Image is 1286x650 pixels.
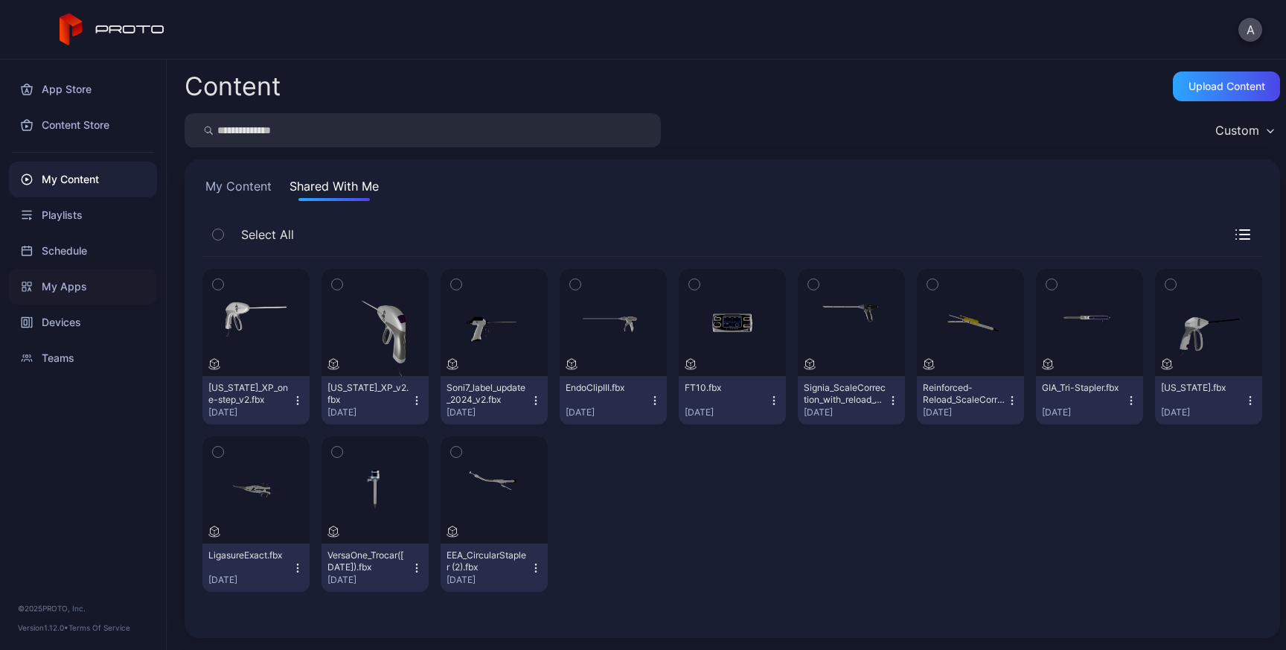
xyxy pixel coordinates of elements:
[1161,382,1243,394] div: Maryland.fbx
[1238,18,1262,42] button: A
[804,382,886,406] div: Signia_ScaleCorrection_with_reload_v3(feb17).fbx
[447,407,530,418] div: [DATE]
[9,233,157,269] a: Schedule
[241,226,294,243] span: Select All
[685,382,767,394] div: FT10.fbx
[327,574,411,586] div: [DATE]
[208,574,292,586] div: [DATE]
[1042,382,1124,394] div: GIA_Tri-Stapler.fbx
[327,549,409,573] div: VersaOne_Trocar(feb21).fbx
[447,382,528,406] div: Soni7_label_update_2024_v2.fbx
[447,549,528,573] div: EEA_CircularStapler (2).fbx
[917,376,1024,424] button: Reinforced-Reload_ScaleCorrection_v2([DATE]).fbx[DATE]
[9,71,157,107] a: App Store
[18,602,148,614] div: © 2025 PROTO, Inc.
[321,376,429,424] button: [US_STATE]_XP_v2.fbx[DATE]
[1042,407,1125,418] div: [DATE]
[327,382,409,406] div: Maryland_XP_v2.fbx
[68,623,130,632] a: Terms Of Service
[9,197,157,233] a: Playlists
[1215,123,1259,138] div: Custom
[1036,376,1143,424] button: GIA_Tri-Stapler.fbx[DATE]
[441,544,548,592] button: EEA_CircularStapler (2).fbx[DATE]
[566,407,649,418] div: [DATE]
[185,74,281,99] div: Content
[566,382,647,394] div: EndoClipIII.fbx
[208,549,290,561] div: LigasureExact.fbx
[9,340,157,376] a: Teams
[9,269,157,305] a: My Apps
[202,376,310,424] button: [US_STATE]_XP_one-step_v2.fbx[DATE]
[202,544,310,592] button: LigasureExact.fbx[DATE]
[923,407,1006,418] div: [DATE]
[208,382,290,406] div: Maryland_XP_one-step_v2.fbx
[1173,71,1280,101] button: Upload Content
[202,177,275,201] button: My Content
[208,407,292,418] div: [DATE]
[1189,80,1265,92] div: Upload Content
[1155,376,1262,424] button: [US_STATE].fbx[DATE]
[798,376,905,424] button: Signia_ScaleCorrection_with_reload_v3([DATE]).fbx[DATE]
[804,407,887,418] div: [DATE]
[9,107,157,143] a: Content Store
[9,162,157,197] a: My Content
[1161,407,1244,418] div: [DATE]
[287,177,382,201] button: Shared With Me
[9,305,157,340] a: Devices
[321,544,429,592] button: VersaOne_Trocar([DATE]).fbx[DATE]
[18,623,68,632] span: Version 1.12.0 •
[1208,113,1280,147] button: Custom
[923,382,1005,406] div: Reinforced-Reload_ScaleCorrection_v2(feb17).fbx
[685,407,768,418] div: [DATE]
[441,376,548,424] button: Soni7_label_update_2024_v2.fbx[DATE]
[679,376,786,424] button: FT10.fbx[DATE]
[327,407,411,418] div: [DATE]
[447,574,530,586] div: [DATE]
[560,376,667,424] button: EndoClipIII.fbx[DATE]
